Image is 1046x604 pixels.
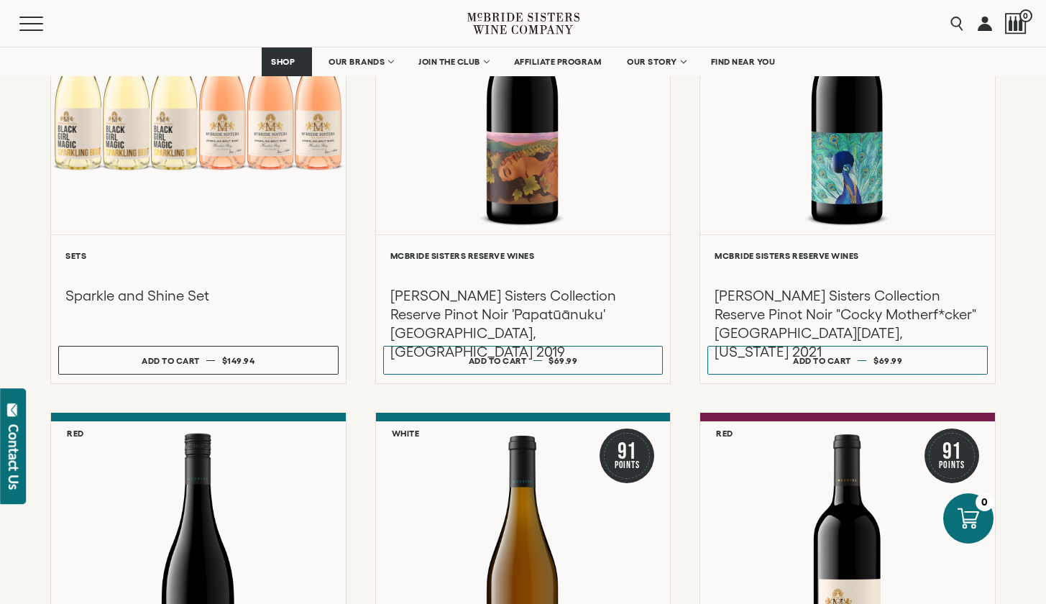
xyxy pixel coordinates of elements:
[514,57,602,67] span: AFFILIATE PROGRAM
[793,350,851,371] div: Add to cart
[505,47,611,76] a: AFFILIATE PROGRAM
[392,429,420,438] h6: White
[142,350,200,371] div: Add to cart
[716,429,733,438] h6: Red
[222,356,255,365] span: $149.94
[702,47,785,76] a: FIND NEAR YOU
[65,286,331,305] h3: Sparkle and Shine Set
[715,286,981,361] h3: [PERSON_NAME] Sisters Collection Reserve Pinot Noir "Cocky Motherf*cker" [GEOGRAPHIC_DATA][DATE],...
[19,17,71,31] button: Mobile Menu Trigger
[418,57,480,67] span: JOIN THE CLUB
[383,346,664,375] button: Add to cart $69.99
[873,356,902,365] span: $69.99
[58,346,339,375] button: Add to cart $149.94
[319,47,402,76] a: OUR BRANDS
[271,57,295,67] span: SHOP
[711,57,776,67] span: FIND NEAR YOU
[469,350,527,371] div: Add to cart
[627,57,677,67] span: OUR STORY
[618,47,694,76] a: OUR STORY
[262,47,312,76] a: SHOP
[409,47,497,76] a: JOIN THE CLUB
[65,251,331,260] h6: Sets
[715,251,981,260] h6: McBride Sisters Reserve Wines
[67,429,84,438] h6: Red
[549,356,577,365] span: $69.99
[6,424,21,490] div: Contact Us
[976,493,994,511] div: 0
[707,346,988,375] button: Add to cart $69.99
[329,57,385,67] span: OUR BRANDS
[390,286,656,361] h3: [PERSON_NAME] Sisters Collection Reserve Pinot Noir 'Papatūānuku' [GEOGRAPHIC_DATA], [GEOGRAPHIC_...
[1019,9,1032,22] span: 0
[390,251,656,260] h6: McBride Sisters Reserve Wines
